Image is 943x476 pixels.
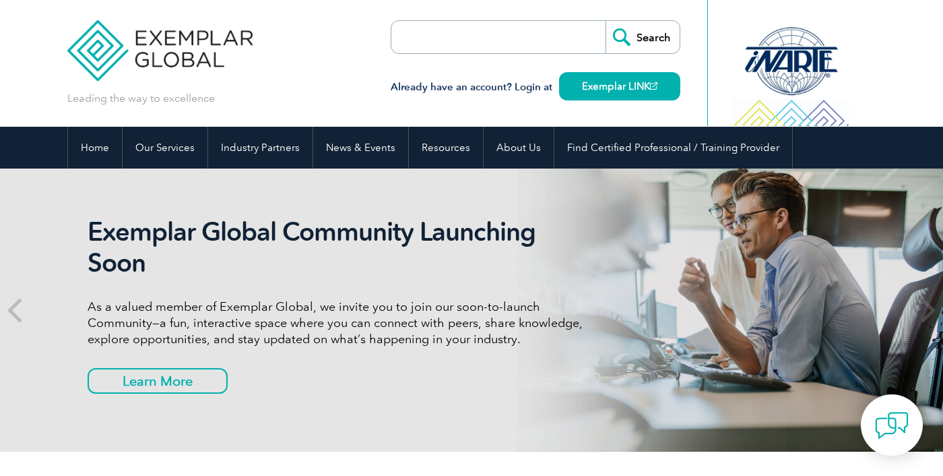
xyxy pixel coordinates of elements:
[88,216,593,278] h2: Exemplar Global Community Launching Soon
[875,409,909,442] img: contact-chat.png
[391,79,680,96] h3: Already have an account? Login at
[313,127,408,169] a: News & Events
[409,127,483,169] a: Resources
[208,127,313,169] a: Industry Partners
[88,368,228,394] a: Learn More
[554,127,792,169] a: Find Certified Professional / Training Provider
[484,127,554,169] a: About Us
[650,82,657,90] img: open_square.png
[559,72,680,100] a: Exemplar LINK
[88,299,593,347] p: As a valued member of Exemplar Global, we invite you to join our soon-to-launch Community—a fun, ...
[68,127,122,169] a: Home
[123,127,207,169] a: Our Services
[67,91,215,106] p: Leading the way to excellence
[606,21,680,53] input: Search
